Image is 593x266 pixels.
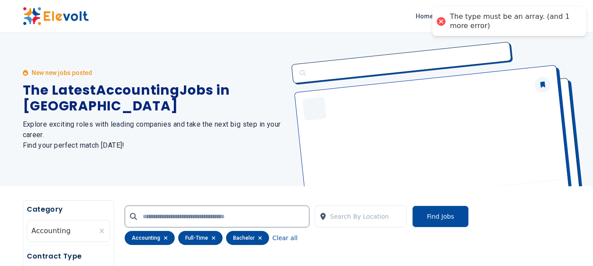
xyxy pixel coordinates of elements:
a: Home [412,9,437,23]
button: Find Jobs [412,206,468,227]
h5: Category [27,204,110,215]
h1: The Latest Accounting Jobs in [GEOGRAPHIC_DATA] [23,82,286,114]
div: accounting [125,231,175,245]
img: Elevolt [23,7,89,25]
p: New new jobs posted [32,68,92,77]
h2: Explore exciting roles with leading companies and take the next big step in your career. Find you... [23,119,286,151]
div: The type must be an array. (and 1 more error) [450,12,577,31]
button: Clear all [273,231,298,245]
div: bachelor [226,231,269,245]
h5: Contract Type [27,251,110,262]
div: full-time [178,231,223,245]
